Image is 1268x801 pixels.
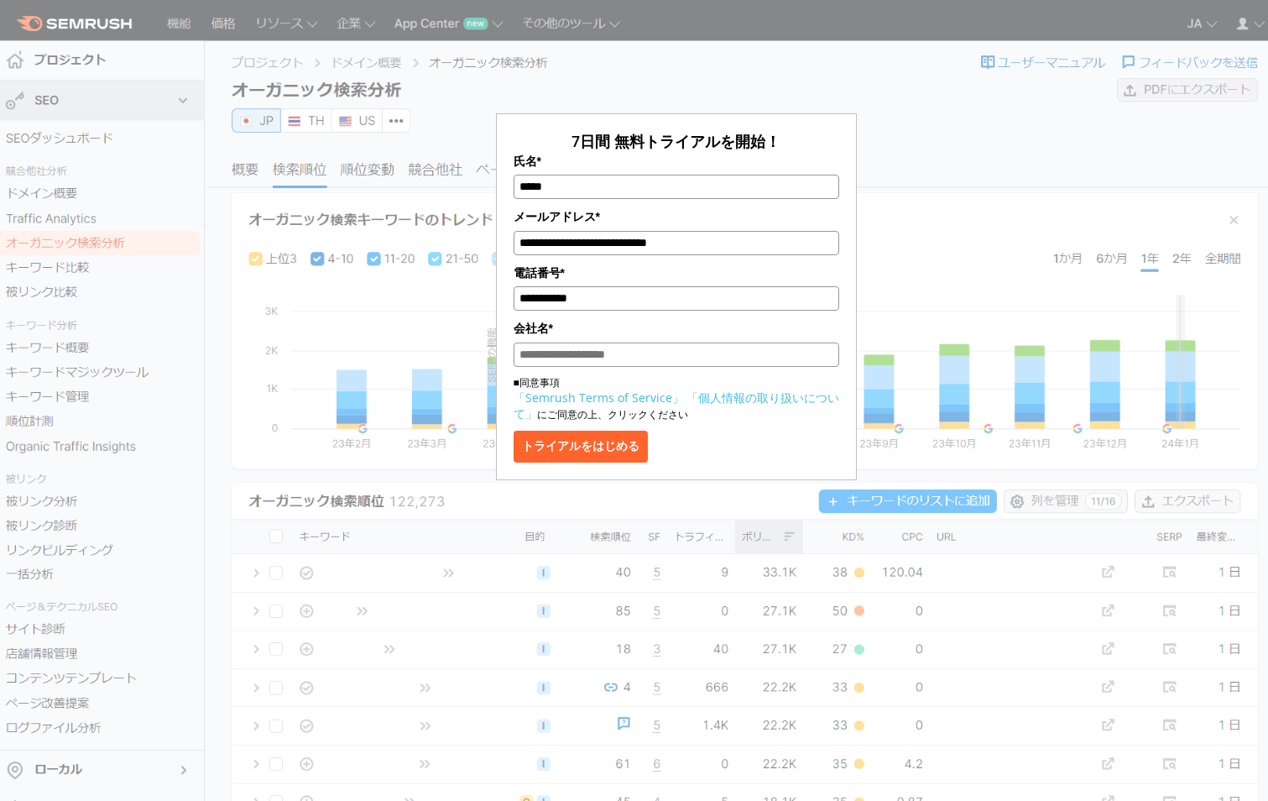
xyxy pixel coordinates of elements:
[514,264,839,282] label: 電話番号*
[514,375,839,422] p: ■同意事項 にご同意の上、クリックください
[571,131,780,151] span: 7日間 無料トライアルを開始！
[514,390,684,406] a: 「Semrush Terms of Service」
[514,207,839,226] label: メールアドレス*
[514,390,839,421] a: 「個人情報の取り扱いについて」
[514,431,648,463] button: トライアルをはじめる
